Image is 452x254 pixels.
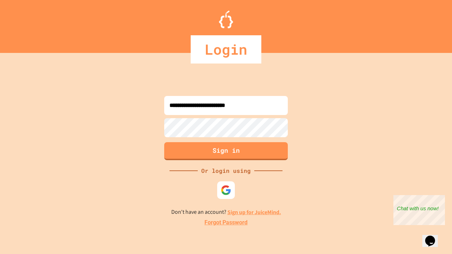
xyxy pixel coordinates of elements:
div: Login [191,35,261,64]
iframe: chat widget [422,226,445,247]
button: Sign in [164,142,288,160]
div: Or login using [198,167,254,175]
iframe: chat widget [393,195,445,225]
img: Logo.svg [219,11,233,28]
p: Don't have an account? [171,208,281,217]
a: Forgot Password [204,218,248,227]
img: google-icon.svg [221,185,231,195]
a: Sign up for JuiceMind. [227,208,281,216]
